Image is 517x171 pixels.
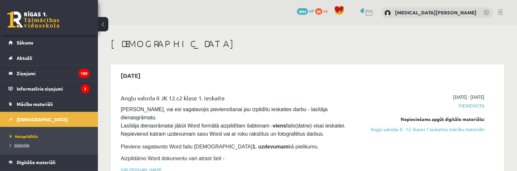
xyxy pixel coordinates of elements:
[8,96,90,111] a: Mācību materiāli
[252,144,288,149] strong: 1. uzdevumam
[370,116,484,123] div: Nepieciešams apgūt digitālo materiālu:
[315,8,322,15] span: 88
[8,66,90,81] a: Ziņojumi180
[17,40,33,45] span: Sākums
[8,50,90,65] a: Aktuāli
[121,107,347,137] span: [PERSON_NAME], vai esi sagatavojis pievienošanai jau izpildītu ieskaites darbu - lasītāja dienasg...
[121,144,319,149] span: Pievieno sagatavoto Word failu [DEMOGRAPHIC_DATA] kā pielikumu.
[323,8,327,13] span: xp
[10,133,91,139] a: Neizpildītās
[315,8,331,13] a: 88 xp
[309,8,314,13] span: mP
[78,69,90,78] i: 180
[17,116,68,122] span: [DEMOGRAPHIC_DATA]
[17,81,90,96] legend: Informatīvie ziņojumi
[8,155,90,170] a: Digitālie materiāli
[121,94,360,106] div: Angļu valoda II JK 12.c2 klase 1. ieskaite
[453,94,484,100] span: [DATE] - [DATE]
[10,142,91,148] a: Izlabotās
[273,123,286,128] strong: viens
[17,101,53,107] span: Mācību materiāli
[17,55,32,61] span: Aktuāli
[17,159,55,165] span: Digitālie materiāli
[10,142,29,147] span: Izlabotās
[111,38,504,49] h1: [DEMOGRAPHIC_DATA]
[297,8,308,15] span: 3892
[297,8,314,13] a: 3892 mP
[7,11,59,28] a: Rīgas 1. Tālmācības vidusskola
[10,134,38,139] span: Neizpildītās
[8,81,90,96] a: Informatīvie ziņojumi3
[370,102,484,109] span: Pievienota
[8,112,90,127] a: [DEMOGRAPHIC_DATA]
[395,9,477,16] a: [MEDICAL_DATA][PERSON_NAME]
[81,84,90,93] i: 3
[8,35,90,50] a: Sākums
[114,68,147,83] h2: [DATE]
[121,156,224,161] span: Aizpildāmo Word dokumentu vari atrast šeit -
[370,126,484,133] a: Angļu valodas II - 12. klases 1.ieskaites mācību materiāls
[17,66,90,81] legend: Ziņojumi
[384,10,391,16] img: Nikita Ļahovs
